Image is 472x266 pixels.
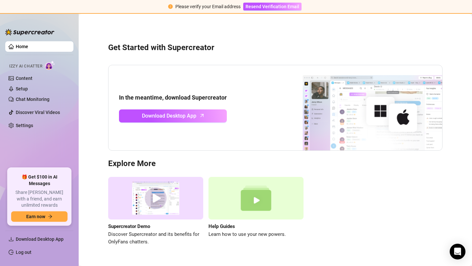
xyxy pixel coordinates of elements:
a: Home [16,44,28,49]
img: supercreator demo [108,177,203,220]
span: Earn now [26,214,45,219]
img: AI Chatter [45,61,55,70]
strong: Supercreator Demo [108,223,150,229]
div: Please verify your Email address [175,3,241,10]
span: exclamation-circle [168,4,173,9]
span: Download Desktop App [142,112,196,120]
a: Download Desktop Apparrow-up [119,109,227,123]
span: arrow-up [198,112,206,119]
span: arrow-right [48,214,52,219]
a: Chat Monitoring [16,97,49,102]
img: help guides [208,177,304,220]
a: Content [16,76,32,81]
div: Open Intercom Messenger [450,244,465,259]
span: Discover Supercreator and its benefits for OnlyFans chatters. [108,231,203,246]
button: Resend Verification Email [243,3,302,10]
a: Supercreator DemoDiscover Supercreator and its benefits for OnlyFans chatters. [108,177,203,246]
strong: Help Guides [208,223,235,229]
span: download [9,237,14,242]
a: Setup [16,86,28,91]
span: 🎁 Get $100 in AI Messages [11,174,68,187]
a: Log out [16,250,31,255]
img: download app [278,65,442,150]
span: Resend Verification Email [246,4,299,9]
strong: In the meantime, download Supercreator [119,94,227,101]
a: Discover Viral Videos [16,110,60,115]
a: Settings [16,123,33,128]
img: logo-BBDzfeDw.svg [5,29,54,35]
a: Help GuidesLearn how to use your new powers. [208,177,304,246]
span: Share [PERSON_NAME] with a friend, and earn unlimited rewards [11,189,68,209]
span: Download Desktop App [16,237,64,242]
button: Earn nowarrow-right [11,211,68,222]
h3: Get Started with Supercreator [108,43,442,53]
span: Learn how to use your new powers. [208,231,304,238]
h3: Explore More [108,159,442,169]
span: Izzy AI Chatter [9,63,42,69]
